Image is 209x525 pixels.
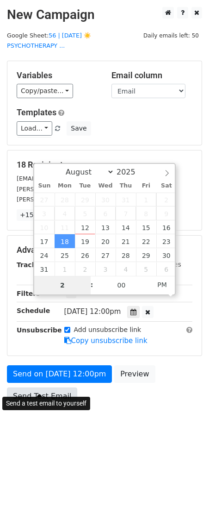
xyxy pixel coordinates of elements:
span: August 31, 2025 [34,262,55,276]
span: Click to toggle [149,275,175,294]
small: Google Sheet: [7,32,91,50]
a: Load... [17,121,52,136]
small: [PERSON_NAME][EMAIL_ADDRESS][DOMAIN_NAME] [17,186,169,193]
span: August 3, 2025 [34,206,55,220]
span: August 16, 2025 [156,220,177,234]
span: August 22, 2025 [136,234,156,248]
span: August 14, 2025 [116,220,136,234]
h5: Advanced [17,245,192,255]
label: Add unsubscribe link [74,325,141,335]
small: [EMAIL_ADDRESS][DOMAIN_NAME] [17,175,120,182]
a: 56 | [DATE] ☀️PSYCHOTHERAPY ... [7,32,91,50]
span: August 15, 2025 [136,220,156,234]
div: Send a test email to yourself [2,397,90,410]
small: [PERSON_NAME][EMAIL_ADDRESS][DOMAIN_NAME] [17,196,169,203]
span: August 12, 2025 [75,220,95,234]
input: Hour [34,276,91,294]
a: Daily emails left: 50 [140,32,202,39]
span: September 3, 2025 [95,262,116,276]
span: August 9, 2025 [156,206,177,220]
span: Mon [55,183,75,189]
span: Sun [34,183,55,189]
span: August 13, 2025 [95,220,116,234]
button: Save [67,121,91,136]
strong: Schedule [17,307,50,314]
input: Year [114,168,148,176]
span: August 28, 2025 [116,248,136,262]
span: Thu [116,183,136,189]
span: August 5, 2025 [75,206,95,220]
a: Templates [17,107,56,117]
strong: Unsubscribe [17,326,62,334]
span: July 28, 2025 [55,193,75,206]
span: August 7, 2025 [116,206,136,220]
iframe: Chat Widget [163,481,209,525]
strong: Tracking [17,261,48,269]
span: July 27, 2025 [34,193,55,206]
span: August 19, 2025 [75,234,95,248]
input: Minute [93,276,150,294]
span: September 5, 2025 [136,262,156,276]
span: August 30, 2025 [156,248,177,262]
span: August 6, 2025 [95,206,116,220]
span: Sat [156,183,177,189]
h5: Variables [17,70,98,81]
a: Copy/paste... [17,84,73,98]
span: August 17, 2025 [34,234,55,248]
span: September 4, 2025 [116,262,136,276]
h5: Email column [111,70,192,81]
span: August 27, 2025 [95,248,116,262]
strong: Filters [17,290,40,297]
span: August 18, 2025 [55,234,75,248]
span: August 20, 2025 [95,234,116,248]
span: [DATE] 12:00pm [64,307,121,316]
h5: 18 Recipients [17,160,192,170]
span: September 1, 2025 [55,262,75,276]
span: August 1, 2025 [136,193,156,206]
h2: New Campaign [7,7,202,23]
span: August 11, 2025 [55,220,75,234]
span: July 31, 2025 [116,193,136,206]
span: August 24, 2025 [34,248,55,262]
span: July 30, 2025 [95,193,116,206]
span: August 8, 2025 [136,206,156,220]
span: Fri [136,183,156,189]
label: UTM Codes [145,260,181,269]
span: August 2, 2025 [156,193,177,206]
span: September 6, 2025 [156,262,177,276]
span: August 26, 2025 [75,248,95,262]
a: Preview [114,365,155,383]
span: : [91,275,93,294]
a: +15 more [17,209,55,221]
span: Daily emails left: 50 [140,31,202,41]
span: Tue [75,183,95,189]
span: August 23, 2025 [156,234,177,248]
span: August 4, 2025 [55,206,75,220]
a: Send Test Email [7,387,77,405]
a: Send on [DATE] 12:00pm [7,365,112,383]
span: July 29, 2025 [75,193,95,206]
a: Copy unsubscribe link [64,337,148,345]
span: August 10, 2025 [34,220,55,234]
span: August 25, 2025 [55,248,75,262]
span: September 2, 2025 [75,262,95,276]
span: Wed [95,183,116,189]
span: August 29, 2025 [136,248,156,262]
span: August 21, 2025 [116,234,136,248]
